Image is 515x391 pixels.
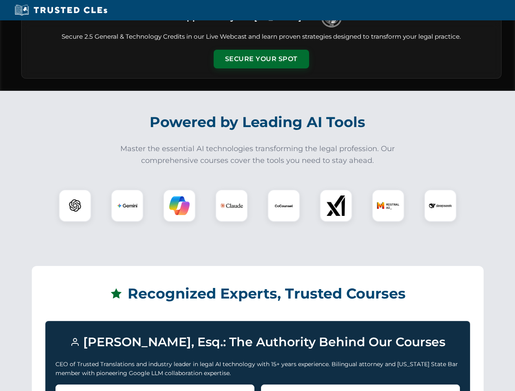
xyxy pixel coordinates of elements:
[372,189,404,222] div: Mistral AI
[169,195,190,216] img: Copilot Logo
[274,195,294,216] img: CoCounsel Logo
[55,331,460,353] h3: [PERSON_NAME], Esq.: The Authority Behind Our Courses
[115,143,400,167] p: Master the essential AI technologies transforming the legal profession. Our comprehensive courses...
[267,189,300,222] div: CoCounsel
[220,194,243,217] img: Claude Logo
[214,50,309,68] button: Secure Your Spot
[429,194,452,217] img: DeepSeek Logo
[111,189,144,222] div: Gemini
[12,4,110,16] img: Trusted CLEs
[377,194,400,217] img: Mistral AI Logo
[320,189,352,222] div: xAI
[424,189,457,222] div: DeepSeek
[215,189,248,222] div: Claude
[163,189,196,222] div: Copilot
[326,195,346,216] img: xAI Logo
[59,189,91,222] div: ChatGPT
[63,194,87,217] img: ChatGPT Logo
[31,32,491,42] p: Secure 2.5 General & Technology Credits in our Live Webcast and learn proven strategies designed ...
[55,360,460,378] p: CEO of Trusted Translations and industry leader in legal AI technology with 15+ years experience....
[32,108,484,136] h2: Powered by Leading AI Tools
[117,195,137,216] img: Gemini Logo
[45,279,470,308] h2: Recognized Experts, Trusted Courses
